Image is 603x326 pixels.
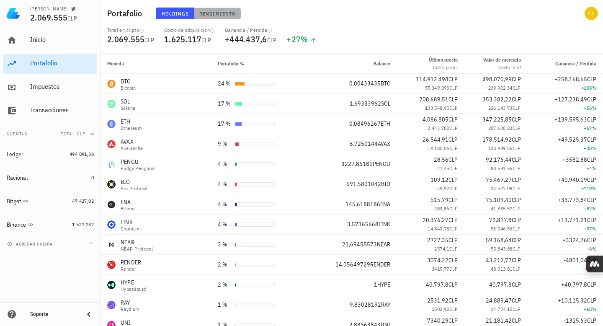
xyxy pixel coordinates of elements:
[426,281,448,288] span: 40.797,8
[107,80,116,88] div: BTC-icon
[381,120,390,127] span: ETH
[513,145,521,151] span: CLP
[156,8,194,19] button: Holdings
[121,266,142,272] div: Render
[350,301,381,308] span: 9,83028192
[107,160,116,168] div: PENGU-icon
[513,306,521,312] span: CLP
[512,216,521,224] span: CLP
[558,136,587,143] span: +49.525,37
[30,83,94,91] div: Impuestos
[121,178,148,186] div: BIO
[534,164,596,173] div: +4
[72,221,94,228] span: 1.527.237
[448,256,458,264] span: CLP
[121,246,153,251] div: NEAR Protocol
[107,27,154,34] div: Total en cripto
[486,196,512,204] span: 75.109,41
[218,240,231,249] div: 3 %
[121,85,136,91] div: Bitcoin
[489,281,512,288] span: 40.797,8
[558,297,587,304] span: +10.115,32
[554,96,587,103] span: +127.238,49
[489,216,512,224] span: 72.817,8
[121,158,156,166] div: PENGU
[3,77,97,97] a: Impuestos
[512,176,521,184] span: CLP
[513,125,521,131] span: CLP
[427,297,448,304] span: 2531,92
[218,160,231,168] div: 4 %
[121,287,146,292] div: Hyperliquid
[486,156,512,163] span: 92.176,44
[558,196,587,204] span: +33.773,84
[482,136,512,143] span: 178.514,92
[448,196,458,204] span: CLP
[121,137,143,146] div: AVAX
[592,125,596,131] span: %
[3,144,97,164] a: Ledger 494.891,36
[448,317,458,324] span: CLP
[486,297,512,304] span: 24.889,47
[378,140,390,147] span: AVAX
[381,180,390,188] span: BIO
[512,317,521,324] span: CLP
[449,125,458,131] span: CLP
[558,176,587,184] span: +40.940,19
[428,125,449,131] span: 2.443.782
[491,185,513,191] span: 34.527,08
[587,281,596,288] span: CLP
[534,245,596,253] div: +6
[512,297,521,304] span: CLP
[107,220,116,229] div: LINK-icon
[432,266,449,272] span: 3415,77
[587,156,596,163] span: CLP
[513,225,521,232] span: CLP
[427,256,448,264] span: 3074,22
[534,204,596,213] div: +82
[201,36,211,44] span: CLP
[448,96,458,103] span: CLP
[61,131,85,137] span: Total CLP
[434,156,448,163] span: 28,56
[427,236,448,244] span: 2727,35
[512,236,521,244] span: CLP
[554,75,587,83] span: +258.168,65
[3,168,97,188] a: Racional 0
[513,105,521,111] span: CLP
[449,306,458,312] span: CLP
[144,36,154,44] span: CLP
[449,225,458,232] span: CLP
[164,27,215,34] div: Costo de adquisición
[121,146,143,151] div: Avalanche
[587,96,596,103] span: CLP
[3,30,97,50] a: Inicio
[350,140,378,147] span: 6,7250144
[218,200,231,209] div: 4 %
[592,205,596,212] span: %
[373,160,390,168] span: PENGU
[67,15,77,22] span: CLP
[512,196,521,204] span: CLP
[423,216,448,224] span: 20.376,27
[437,165,449,171] span: 27,45
[448,75,458,83] span: CLP
[161,10,189,17] span: Holdings
[512,281,521,288] span: CLP
[587,297,596,304] span: CLP
[121,278,146,287] div: HYPE
[528,54,603,74] th: Ganancia / Pérdida: Sin ordenar. Pulse para ordenar de forma ascendente.
[107,281,116,289] div: HYPE-icon
[107,140,116,148] div: AVAX-icon
[564,317,587,324] span: -1315,63
[107,120,116,128] div: ETH-icon
[434,205,449,212] span: 283,86
[423,116,448,123] span: 4.086.805
[534,104,596,112] div: +56
[211,54,296,74] th: Portafolio %: Sin ordenar. Pulse para ordenar de forma ascendente.
[448,236,458,244] span: CLP
[107,100,116,108] div: SOL-icon
[448,216,458,224] span: CLP
[587,75,596,83] span: CLP
[448,281,458,288] span: CLP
